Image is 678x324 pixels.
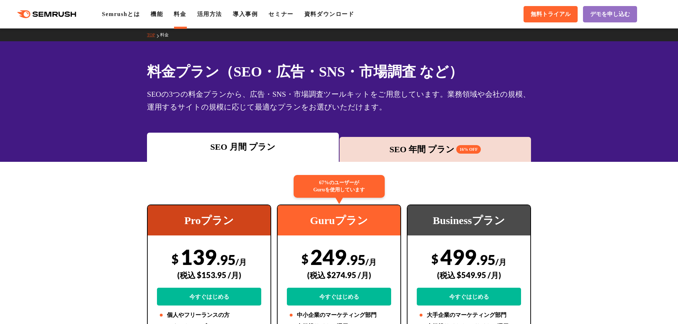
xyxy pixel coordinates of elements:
a: 料金 [174,11,186,17]
span: /月 [495,257,506,267]
li: 大手企業のマーケティング部門 [417,311,521,319]
li: 個人やフリーランスの方 [157,311,261,319]
span: .95 [477,251,495,268]
span: $ [431,251,438,266]
span: .95 [217,251,236,268]
div: 67%のユーザーが Guruを使用しています [294,175,385,198]
div: Proプラン [148,205,270,235]
a: 今すぐはじめる [157,288,261,306]
h1: 料金プラン（SEO・広告・SNS・市場調査 など） [147,61,531,82]
a: 資料ダウンロード [304,11,354,17]
a: 料金 [160,32,174,37]
a: 今すぐはじめる [417,288,521,306]
div: SEOの3つの料金プランから、広告・SNS・市場調査ツールキットをご用意しています。業務領域や会社の規模、運用するサイトの規模に応じて最適なプランをお選びいただけます。 [147,88,531,113]
li: 中小企業のマーケティング部門 [287,311,391,319]
span: $ [301,251,309,266]
div: 249 [287,244,391,306]
span: /月 [366,257,377,267]
div: SEO 月間 プラン [151,140,335,153]
div: (税込 $274.95 /月) [287,262,391,288]
div: (税込 $549.95 /月) [417,262,521,288]
span: 16% OFF [456,145,481,154]
a: Semrushとは [102,11,140,17]
a: 無料トライアル [524,6,578,22]
div: SEO 年間 プラン [343,143,528,156]
div: 499 [417,244,521,306]
div: Guruプラン [278,205,400,235]
span: 無料トライアル [531,11,571,18]
a: セミナー [268,11,293,17]
a: 今すぐはじめる [287,288,391,306]
span: デモを申し込む [590,11,630,18]
a: TOP [147,32,160,37]
a: 活用方法 [197,11,222,17]
a: デモを申し込む [583,6,637,22]
div: Businessプラン [408,205,530,235]
a: 導入事例 [233,11,258,17]
span: /月 [236,257,247,267]
div: (税込 $153.95 /月) [157,262,261,288]
div: 139 [157,244,261,306]
span: .95 [347,251,366,268]
span: $ [172,251,179,266]
a: 機能 [151,11,163,17]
